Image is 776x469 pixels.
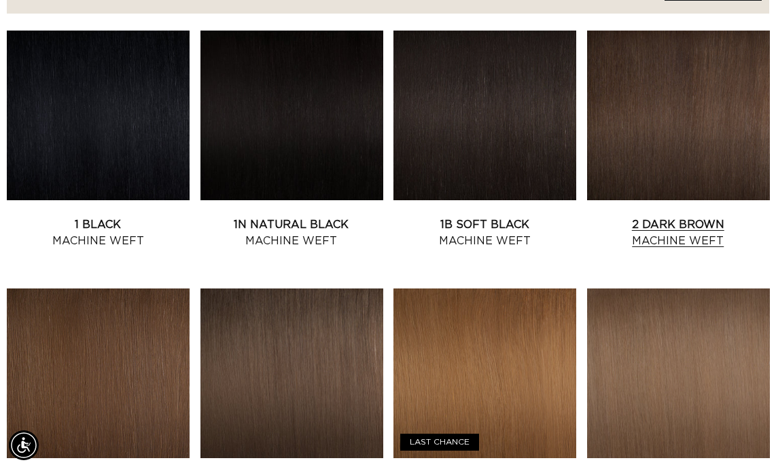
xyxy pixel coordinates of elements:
[587,217,770,249] a: 2 Dark Brown Machine Weft
[200,217,383,249] a: 1N Natural Black Machine Weft
[7,217,190,249] a: 1 Black Machine Weft
[9,430,39,460] div: Accessibility Menu
[708,404,776,469] iframe: Chat Widget
[393,217,576,249] a: 1B Soft Black Machine Weft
